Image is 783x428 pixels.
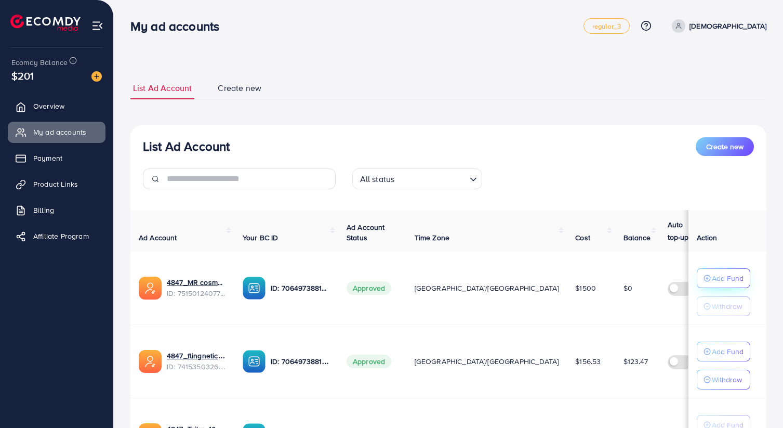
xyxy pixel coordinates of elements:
[697,268,750,288] button: Add Fund
[271,282,330,294] p: ID: 7064973881286606849
[167,277,226,288] a: 4847_MR cosmetics_1749725178799
[415,232,449,243] span: Time Zone
[712,373,742,386] p: Withdraw
[167,351,226,372] div: <span class='underline'>4847_flingnetic ae_1726520799922</span></br>7415350326250717185
[575,232,590,243] span: Cost
[33,101,64,111] span: Overview
[623,232,651,243] span: Balance
[10,15,81,31] img: logo
[696,137,754,156] button: Create new
[583,18,630,34] a: regular_3
[712,345,744,358] p: Add Fund
[8,148,105,168] a: Payment
[33,153,62,163] span: Payment
[739,381,775,420] iframe: Chat
[623,356,648,367] span: $123.47
[347,355,391,368] span: Approved
[8,122,105,142] a: My ad accounts
[712,300,742,313] p: Withdraw
[139,232,177,243] span: Ad Account
[347,222,385,243] span: Ad Account Status
[271,355,330,368] p: ID: 7064973881286606849
[243,350,266,373] img: ic-ba-acc.ded83a64.svg
[706,141,744,152] span: Create new
[130,19,228,34] h3: My ad accounts
[358,172,397,187] span: All status
[139,350,162,373] img: ic-ads-acc.e4c84228.svg
[697,370,750,390] button: Withdraw
[167,361,226,372] span: ID: 7415350326250717185
[575,356,601,367] span: $156.53
[712,272,744,284] p: Add Fund
[33,231,89,241] span: Affiliate Program
[33,127,86,137] span: My ad accounts
[143,139,230,154] h3: List Ad Account
[91,71,102,82] img: image
[623,283,632,293] span: $0
[8,226,105,247] a: Affiliate Program
[397,170,465,187] input: Search for option
[11,57,68,68] span: Ecomdy Balance
[8,174,105,194] a: Product Links
[8,200,105,221] a: Billing
[415,283,559,293] span: [GEOGRAPHIC_DATA]/[GEOGRAPHIC_DATA]
[167,288,226,299] span: ID: 7515012407765598224
[139,277,162,300] img: ic-ads-acc.e4c84228.svg
[243,232,278,243] span: Your BC ID
[33,205,54,215] span: Billing
[167,351,226,361] a: 4847_flingnetic ae_1726520799922
[167,277,226,299] div: <span class='underline'>4847_MR cosmetics_1749725178799</span></br>7515012407765598224
[91,20,103,32] img: menu
[243,277,266,300] img: ic-ba-acc.ded83a64.svg
[592,23,621,30] span: regular_3
[133,82,192,94] span: List Ad Account
[8,96,105,116] a: Overview
[33,179,78,189] span: Product Links
[11,68,34,83] span: $201
[689,20,766,32] p: [DEMOGRAPHIC_DATA]
[668,218,698,243] p: Auto top-up
[575,283,596,293] span: $1500
[668,19,766,33] a: [DEMOGRAPHIC_DATA]
[352,168,482,189] div: Search for option
[347,281,391,295] span: Approved
[697,232,718,243] span: Action
[218,82,261,94] span: Create new
[415,356,559,367] span: [GEOGRAPHIC_DATA]/[GEOGRAPHIC_DATA]
[697,342,750,361] button: Add Fund
[697,296,750,316] button: Withdraw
